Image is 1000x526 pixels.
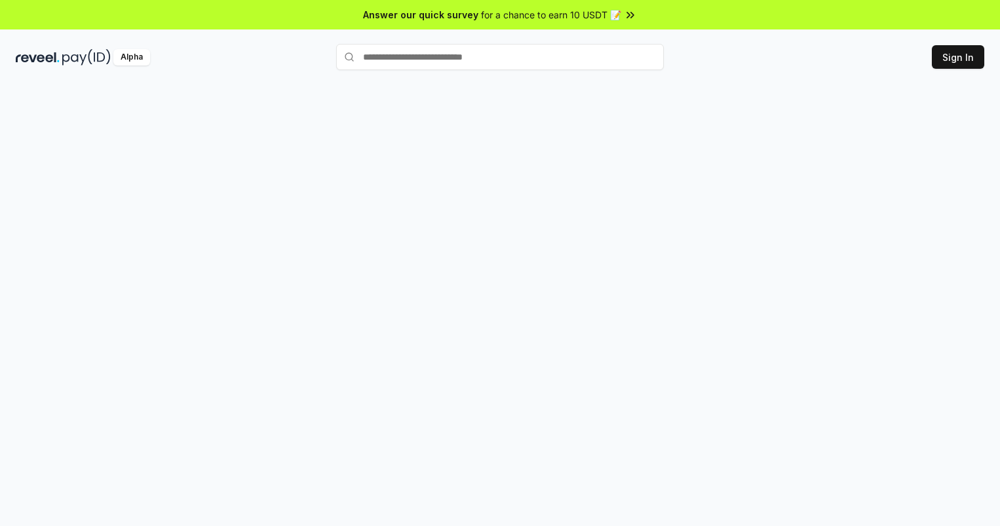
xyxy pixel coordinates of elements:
img: pay_id [62,49,111,66]
div: Alpha [113,49,150,66]
span: for a chance to earn 10 USDT 📝 [481,8,621,22]
button: Sign In [932,45,984,69]
img: reveel_dark [16,49,60,66]
span: Answer our quick survey [363,8,478,22]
